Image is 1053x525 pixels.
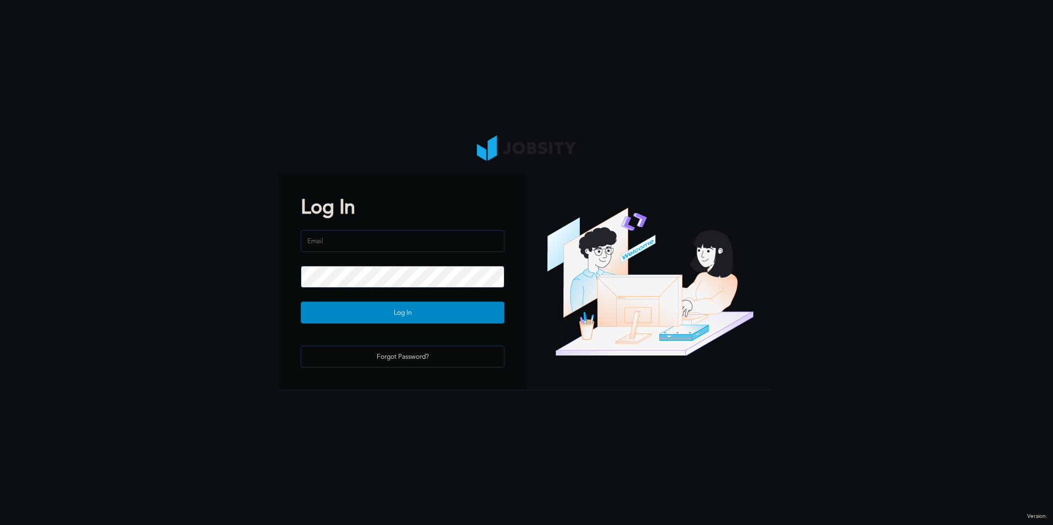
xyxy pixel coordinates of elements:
[301,196,504,218] h2: Log In
[301,302,504,324] button: Log In
[1027,513,1047,520] label: Version:
[301,230,504,252] input: Email
[301,346,504,368] button: Forgot Password?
